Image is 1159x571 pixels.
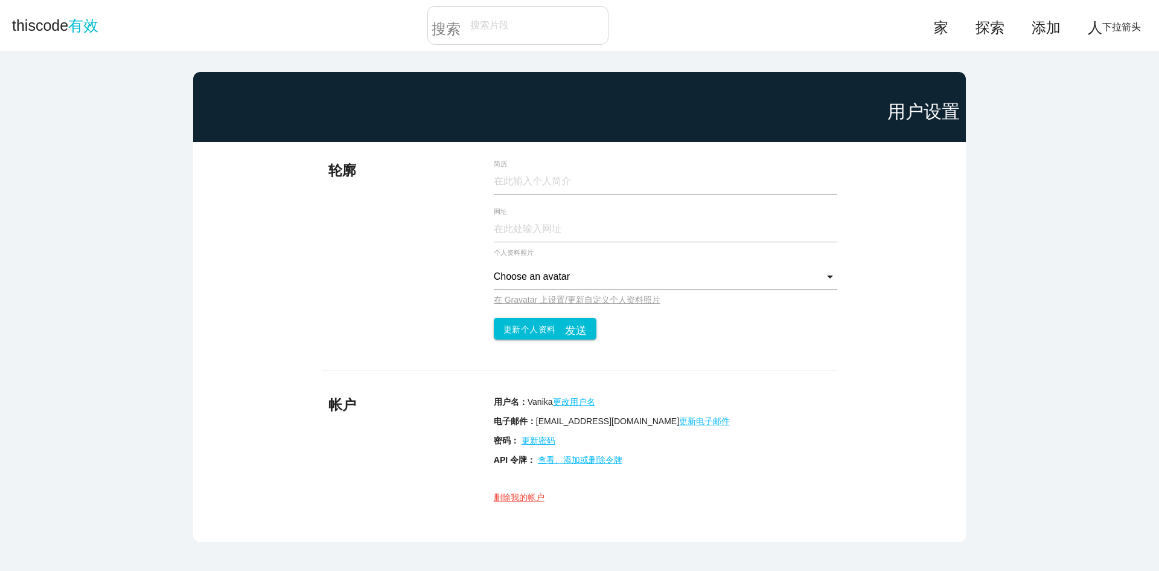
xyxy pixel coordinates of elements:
[1088,18,1102,33] font: 人
[494,436,519,445] font: 密码：
[432,19,461,34] font: 搜索
[494,492,544,502] a: 删除我的帐户
[1102,21,1141,30] font: 下拉箭头
[328,163,356,178] font: 轮廓
[464,13,608,38] input: 搜索片段
[934,18,948,33] font: 家
[428,7,464,44] button: 搜索
[494,397,528,407] font: 用户名：
[68,17,98,34] font: 有效
[494,455,535,465] font: API 令牌：
[553,397,595,407] a: 更改用户名
[494,416,536,426] font: 电子邮件：
[494,160,507,168] font: 简历
[494,249,534,256] font: 个人资料照片
[328,397,356,413] font: 帐户
[565,323,587,334] font: 发送
[12,6,98,45] a: thiscode有效
[494,216,837,242] input: 在此处输入网址
[522,436,555,445] a: 更新密码
[538,455,622,465] a: 查看、添加或删除令牌
[1032,18,1061,33] font: 添加
[494,318,596,340] button: 更新个人资料发送
[503,325,556,335] font: 更新个人资料
[528,397,553,407] font: Vanika
[887,101,960,122] font: 用户设置
[494,208,507,216] font: 网址
[975,18,1004,33] font: 探索
[12,17,68,34] font: thiscode
[679,416,730,426] a: 更新电子邮件
[494,295,660,305] a: 在 Gravatar 上设置/更新自定义个人资料照片
[536,416,679,426] font: [EMAIL_ADDRESS][DOMAIN_NAME]
[494,169,837,195] input: 在此输入个人简介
